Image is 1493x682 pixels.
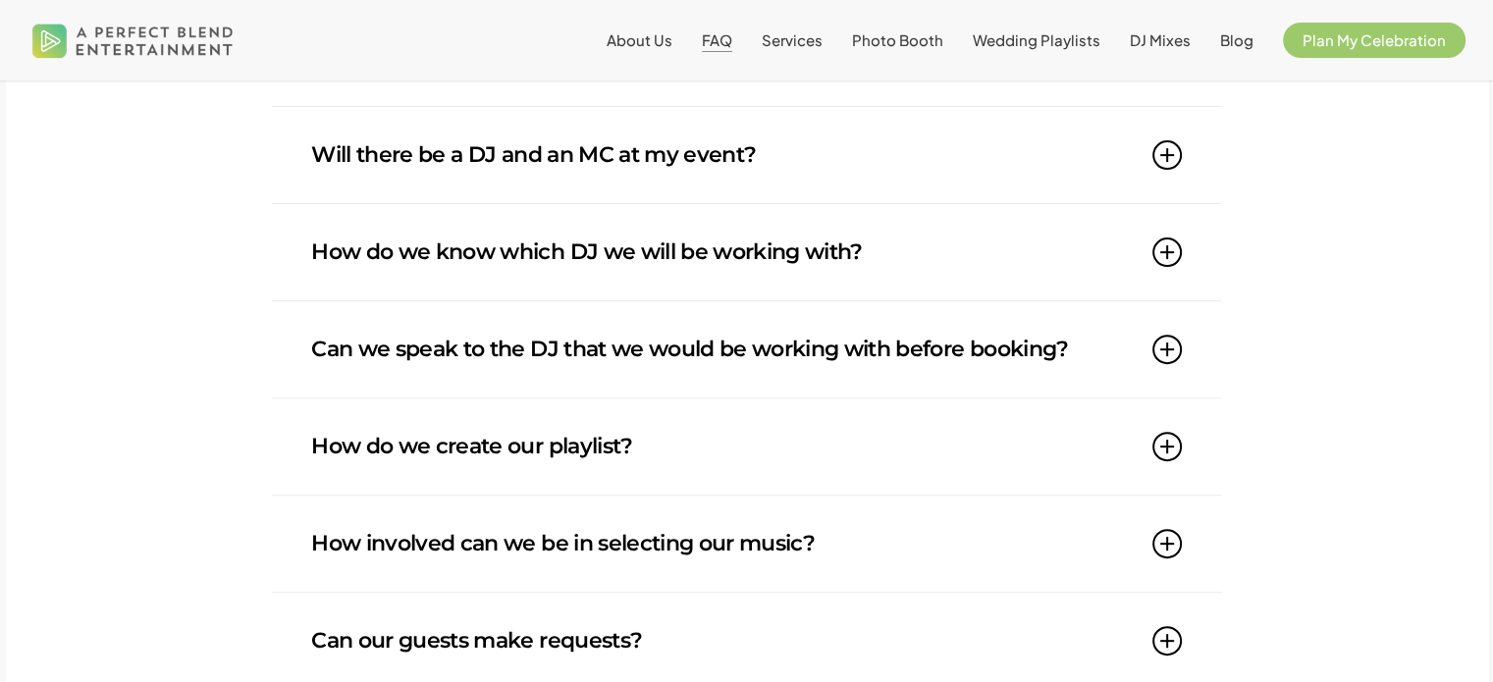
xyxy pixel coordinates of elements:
[973,30,1100,49] span: Wedding Playlists
[762,32,823,48] a: Services
[1303,30,1446,49] span: Plan My Celebration
[762,30,823,49] span: Services
[607,32,672,48] a: About Us
[973,32,1100,48] a: Wedding Playlists
[311,107,1181,203] a: Will there be a DJ and an MC at my event?
[1220,32,1253,48] a: Blog
[311,398,1181,495] a: How do we create our playlist?
[852,30,943,49] span: Photo Booth
[852,32,943,48] a: Photo Booth
[1130,32,1191,48] a: DJ Mixes
[1283,32,1466,48] a: Plan My Celebration
[27,8,239,73] img: A Perfect Blend Entertainment
[311,496,1181,592] a: How involved can we be in selecting our music?
[311,301,1181,397] a: Can we speak to the DJ that we would be working with before booking?
[1130,30,1191,49] span: DJ Mixes
[607,30,672,49] span: About Us
[702,30,732,49] span: FAQ
[702,32,732,48] a: FAQ
[1220,30,1253,49] span: Blog
[311,204,1181,300] a: How do we know which DJ we will be working with?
